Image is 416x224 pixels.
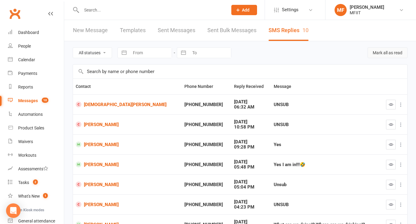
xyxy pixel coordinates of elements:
div: [PHONE_NUMBER] [184,122,229,127]
div: [DATE] [234,99,268,105]
div: [DATE] [234,139,268,145]
a: Workouts [8,149,64,162]
div: 04:23 PM [234,205,268,210]
div: What's New [18,194,40,199]
div: [DATE] [234,159,268,165]
div: Open Intercom Messenger [6,203,21,218]
div: [DATE] [234,179,268,185]
span: 2 [33,179,38,185]
div: Reports [18,85,33,89]
div: People [18,44,31,48]
div: UNSUB [274,202,377,207]
div: General attendance [18,219,55,223]
div: [DATE] [234,119,268,125]
div: [PHONE_NUMBER] [184,102,229,107]
div: [PERSON_NAME] [350,5,384,10]
div: Messages [18,98,38,103]
a: Payments [8,67,64,80]
th: Reply Received [231,79,271,94]
div: Calendar [18,57,35,62]
button: Mark all as read [368,47,408,58]
a: [PERSON_NAME] [76,202,179,207]
div: UNSUB [274,102,377,107]
div: Payments [18,71,37,76]
div: Tasks [18,180,29,185]
a: Product Sales [8,121,64,135]
span: 10 [42,98,48,103]
div: Yes I am in!!!🤣 [274,162,377,167]
div: Yes [274,142,377,147]
a: [DEMOGRAPHIC_DATA][PERSON_NAME] [76,102,179,107]
div: 10:58 PM [234,125,268,130]
div: 09:28 PM [234,145,268,150]
input: Search by name or phone number [73,65,407,79]
div: [PHONE_NUMBER] [184,202,229,207]
a: [PERSON_NAME] [76,182,179,187]
span: 1 [43,193,48,198]
a: [PERSON_NAME] [76,162,179,167]
div: Automations [18,112,43,117]
a: Messages 10 [8,94,64,108]
div: MF [335,4,347,16]
a: Waivers [8,135,64,149]
div: 05:04 PM [234,185,268,190]
a: Reports [8,80,64,94]
a: Clubworx [7,6,22,21]
a: Templates [120,20,146,41]
div: Waivers [18,139,33,144]
a: New Message [73,20,108,41]
div: UNSUB [274,122,377,127]
div: 05:48 PM [234,165,268,170]
th: Contact [73,79,182,94]
input: From [130,48,172,58]
a: Calendar [8,53,64,67]
th: Phone Number [182,79,231,94]
a: People [8,39,64,53]
a: [PERSON_NAME] [76,122,179,127]
div: Unsub [274,182,377,187]
a: Dashboard [8,26,64,39]
a: Automations [8,108,64,121]
span: Add [242,8,249,12]
a: Sent Bulk Messages [207,20,256,41]
input: Search... [80,6,223,14]
div: MFIIT [350,10,384,15]
div: 10 [302,27,309,33]
a: SMS Replies10 [269,20,309,41]
span: Settings [282,3,299,17]
a: Assessments [8,162,64,176]
div: Dashboard [18,30,39,35]
input: To [189,48,231,58]
a: What's New1 [8,189,64,203]
div: Product Sales [18,125,44,130]
th: Message [271,79,380,94]
a: [PERSON_NAME] [76,142,179,147]
div: [DATE] [234,199,268,205]
div: 06:32 AM [234,105,268,110]
button: Add [231,5,257,15]
div: [PHONE_NUMBER] [184,162,229,167]
a: Tasks 2 [8,176,64,189]
div: [PHONE_NUMBER] [184,182,229,187]
div: Assessments [18,166,48,171]
div: Workouts [18,153,36,158]
a: Sent Messages [158,20,195,41]
div: [PHONE_NUMBER] [184,142,229,147]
